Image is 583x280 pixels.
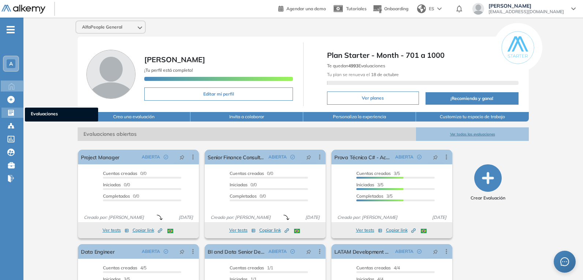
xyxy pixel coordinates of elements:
span: 0/0 [103,193,139,199]
span: message [560,257,569,266]
span: 0/0 [103,182,130,187]
b: 4993 [348,63,359,68]
img: world [417,4,426,13]
span: [PERSON_NAME] [489,3,564,9]
span: ES [429,5,434,12]
span: check-circle [290,155,295,159]
span: pushpin [179,154,185,160]
button: Copiar link [133,226,162,235]
span: Cuentas creadas [356,171,391,176]
span: ABIERTA [395,248,413,255]
span: pushpin [433,249,438,254]
span: Creado por: [PERSON_NAME] [334,214,400,221]
button: Ver todas las evaluaciones [416,127,529,141]
button: Editar mi perfil [144,87,293,101]
a: Project Manager [81,150,119,164]
button: pushpin [174,246,190,257]
img: BRA [421,229,427,233]
img: arrow [437,7,442,10]
span: 3/5 [356,182,383,187]
button: Onboarding [372,1,408,17]
span: Completados [230,193,257,199]
span: Cuentas creadas [103,265,137,270]
span: ABIERTA [142,248,160,255]
button: pushpin [301,246,317,257]
button: Copiar link [386,226,416,235]
button: pushpin [427,151,443,163]
span: A [9,61,13,67]
span: Evaluaciones [31,111,92,119]
span: Iniciadas [230,182,248,187]
img: Foto de perfil [86,50,135,99]
span: ¡Tu perfil está completo! [144,67,193,73]
span: Creado por: [PERSON_NAME] [81,214,147,221]
span: [EMAIL_ADDRESS][DOMAIN_NAME] [489,9,564,15]
span: Creado por: [PERSON_NAME] [208,214,274,221]
img: Logo [1,5,45,14]
span: Cuentas creadas [230,171,264,176]
span: check-circle [417,249,422,254]
span: Evaluaciones abiertas [78,127,416,141]
button: pushpin [174,151,190,163]
i: - [7,29,15,30]
button: pushpin [427,246,443,257]
span: Copiar link [133,227,162,234]
span: AlfaPeople General [82,24,122,30]
button: Ver tests [356,226,382,235]
span: Onboarding [384,6,408,11]
span: Agendar una demo [286,6,326,11]
button: pushpin [301,151,317,163]
span: check-circle [164,249,168,254]
span: ABIERTA [142,154,160,160]
span: pushpin [306,249,311,254]
button: Crea una evaluación [78,112,190,122]
span: pushpin [179,249,185,254]
button: ¡Recomienda y gana! [426,92,519,105]
span: [DATE] [176,214,196,221]
span: Copiar link [259,227,289,234]
span: 0/0 [103,171,146,176]
span: check-circle [417,155,422,159]
span: Iniciadas [103,182,121,187]
img: BRA [167,229,173,233]
a: Senior Finance Consultant Dynamics F&0 - LATAM [208,150,265,164]
span: check-circle [164,155,168,159]
span: 1/1 [230,265,273,270]
button: Ver tests [229,226,256,235]
span: 3/5 [356,193,393,199]
span: Crear Evaluación [471,195,505,201]
span: 4/5 [103,265,146,270]
button: Crear Evaluación [471,164,505,201]
a: LATAM Development Organizational Manager [334,244,392,259]
span: [DATE] [302,214,323,221]
span: 0/0 [230,171,273,176]
span: 0/0 [230,182,257,187]
span: Iniciadas [356,182,374,187]
span: Tu plan se renueva el [327,72,399,77]
a: Data Engineer [81,244,115,259]
span: ABIERTA [268,154,287,160]
span: Completados [356,193,383,199]
img: BRA [294,229,300,233]
a: Prova Técnica C# - Academia de Talentos [334,150,392,164]
b: 18 de octubre [370,72,399,77]
a: Agendar una demo [278,4,326,12]
button: Invita a colaborar [190,112,303,122]
span: Completados [103,193,130,199]
span: ABIERTA [395,154,413,160]
button: Copiar link [259,226,289,235]
span: Cuentas creadas [356,265,391,270]
span: pushpin [306,154,311,160]
span: pushpin [433,154,438,160]
span: Plan Starter - Month - 701 a 1000 [327,50,519,61]
button: Customiza tu espacio de trabajo [416,112,529,122]
span: 4/4 [356,265,400,270]
span: [DATE] [429,214,449,221]
button: Ver tests [103,226,129,235]
span: Tutoriales [346,6,367,11]
span: Copiar link [386,227,416,234]
span: [PERSON_NAME] [144,55,205,64]
span: ABIERTA [268,248,287,255]
a: BI and Data Senior Developer [208,244,265,259]
span: Te quedan Evaluaciones [327,63,385,68]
